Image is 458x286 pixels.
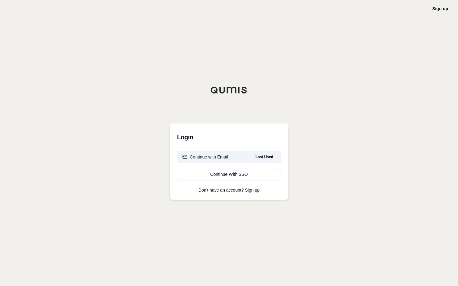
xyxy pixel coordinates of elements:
a: Sign up [245,188,260,193]
div: Continue with Email [182,154,228,160]
h3: Login [177,131,281,143]
a: Continue With SSO [177,168,281,180]
button: Continue with EmailLast Used [177,151,281,163]
span: Last Used [253,153,276,161]
a: Sign up [432,6,448,11]
div: Continue With SSO [182,171,276,177]
p: Don't have an account? [177,188,281,192]
img: Qumis [210,86,248,94]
